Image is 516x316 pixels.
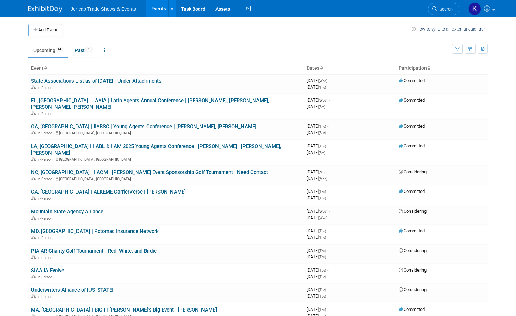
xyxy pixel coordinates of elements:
[31,131,36,134] img: In-Person Event
[307,267,328,273] span: [DATE]
[327,123,328,129] span: -
[304,63,396,74] th: Dates
[399,143,425,148] span: Committed
[307,104,325,109] span: [DATE]
[319,124,326,128] span: (Thu)
[329,78,330,83] span: -
[307,293,326,299] span: [DATE]
[31,228,159,234] a: MD, [GEOGRAPHIC_DATA] | Potomac Insurance Network
[37,85,55,90] span: In-Person
[399,209,427,214] span: Considering
[37,196,55,201] span: In-Person
[307,307,328,312] span: [DATE]
[327,189,328,194] span: -
[327,307,328,312] span: -
[31,287,113,293] a: Underwriters Alliance of [US_STATE]
[307,248,328,253] span: [DATE]
[31,78,162,84] a: State Associations List as of [DATE] - Under Attachments
[31,307,217,313] a: MA, [GEOGRAPHIC_DATA] | BIG I | [PERSON_NAME]'s Big Event | [PERSON_NAME]
[319,196,326,200] span: (Thu)
[399,267,427,273] span: Considering
[399,228,425,233] span: Committed
[396,63,488,74] th: Participation
[31,196,36,200] img: In-Person Event
[70,44,98,57] a: Past70
[31,177,36,180] img: In-Person Event
[31,111,36,115] img: In-Person Event
[319,65,323,71] a: Sort by Start Date
[319,236,326,239] span: (Thu)
[399,287,427,292] span: Considering
[31,255,36,259] img: In-Person Event
[319,275,326,279] span: (Tue)
[37,216,55,221] span: In-Person
[37,255,55,260] span: In-Person
[307,209,330,214] span: [DATE]
[327,248,328,253] span: -
[399,78,425,83] span: Committed
[307,228,328,233] span: [DATE]
[327,143,328,148] span: -
[37,157,55,162] span: In-Person
[399,97,425,103] span: Committed
[31,248,157,254] a: PIA AR Charity Golf Tournament - Red, White, and Birdie
[37,294,55,299] span: In-Person
[31,189,186,195] a: CA, [GEOGRAPHIC_DATA] | ALKEME CarrierVerse | [PERSON_NAME]
[71,6,136,12] span: Jencap Trade Shows & Events
[319,294,326,298] span: (Tue)
[319,170,327,174] span: (Mon)
[319,249,326,253] span: (Thu)
[319,229,326,233] span: (Thu)
[307,274,326,279] span: [DATE]
[31,85,36,89] img: In-Person Event
[37,275,55,279] span: In-Person
[31,169,268,175] a: NC, [GEOGRAPHIC_DATA] | IIACM | [PERSON_NAME] Event Sponsorship Golf Tournament | Need Contact
[31,130,301,135] div: [GEOGRAPHIC_DATA], [GEOGRAPHIC_DATA]
[319,268,326,272] span: (Tue)
[307,97,330,103] span: [DATE]
[37,236,55,240] span: In-Person
[307,169,330,174] span: [DATE]
[37,131,55,135] span: In-Person
[319,190,326,194] span: (Thu)
[28,6,62,13] img: ExhibitDay
[28,63,304,74] th: Event
[319,216,327,220] span: (Wed)
[307,78,330,83] span: [DATE]
[399,123,425,129] span: Committed
[31,176,301,181] div: [GEOGRAPHIC_DATA], [GEOGRAPHIC_DATA]
[468,2,481,15] img: Kate Alben
[428,3,459,15] a: Search
[85,47,93,52] span: 70
[427,65,430,71] a: Sort by Participation Type
[319,79,327,83] span: (Wed)
[327,267,328,273] span: -
[307,287,328,292] span: [DATE]
[307,150,325,155] span: [DATE]
[437,6,453,12] span: Search
[319,210,327,213] span: (Wed)
[307,176,327,181] span: [DATE]
[31,157,36,161] img: In-Person Event
[31,143,281,156] a: LA, [GEOGRAPHIC_DATA] I IIABL & IIAM 2025 Young Agents Conference I [PERSON_NAME] I [PERSON_NAME]...
[319,308,326,312] span: (Thu)
[31,97,269,110] a: FL, [GEOGRAPHIC_DATA] | LAAIA | Latin Agents Annual Conference | [PERSON_NAME], [PERSON_NAME], [P...
[327,287,328,292] span: -
[399,189,425,194] span: Committed
[31,123,256,130] a: GA, [GEOGRAPHIC_DATA] | IIABSC | Young Agents Conference | [PERSON_NAME], [PERSON_NAME]
[307,130,326,135] span: [DATE]
[37,177,55,181] span: In-Person
[329,169,330,174] span: -
[307,143,328,148] span: [DATE]
[329,209,330,214] span: -
[319,144,326,148] span: (Thu)
[37,111,55,116] span: In-Person
[319,177,327,181] span: (Mon)
[307,195,326,200] span: [DATE]
[31,209,103,215] a: Mountain State Agency Alliance
[28,24,62,36] button: Add Event
[319,131,326,135] span: (Sun)
[319,105,325,109] span: (Sat)
[307,123,328,129] span: [DATE]
[56,47,63,52] span: 44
